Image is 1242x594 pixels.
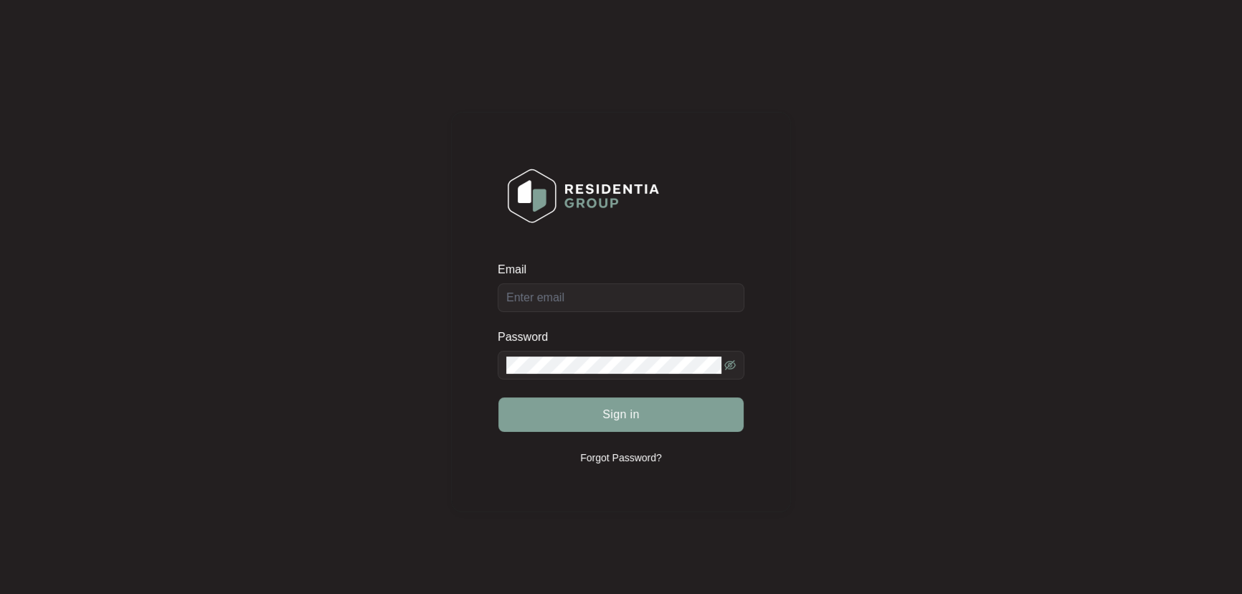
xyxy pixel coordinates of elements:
[498,159,668,232] img: Login Logo
[602,406,640,423] span: Sign in
[724,359,736,371] span: eye-invisible
[498,330,559,344] label: Password
[498,283,744,312] input: Email
[498,397,744,432] button: Sign in
[498,263,536,277] label: Email
[506,357,721,374] input: Password
[580,451,662,465] p: Forgot Password?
